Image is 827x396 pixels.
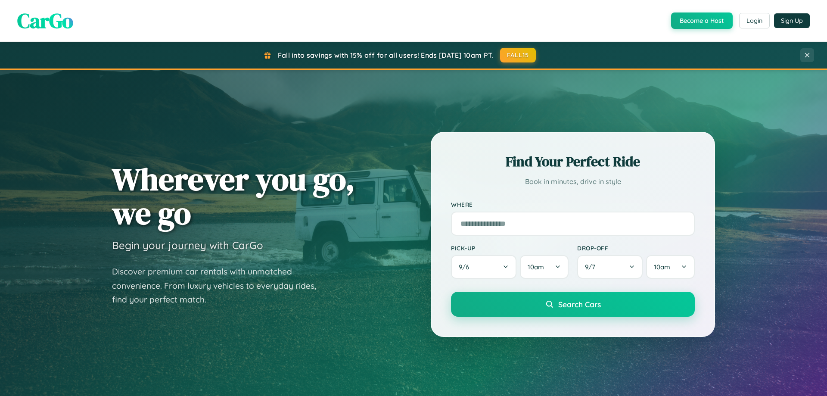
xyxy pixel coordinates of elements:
[528,263,544,271] span: 10am
[451,244,569,252] label: Pick-up
[278,51,494,59] span: Fall into savings with 15% off for all users! Ends [DATE] 10am PT.
[774,13,810,28] button: Sign Up
[451,175,695,188] p: Book in minutes, drive in style
[451,255,516,279] button: 9/6
[112,162,355,230] h1: Wherever you go, we go
[585,263,600,271] span: 9 / 7
[577,255,643,279] button: 9/7
[451,152,695,171] h2: Find Your Perfect Ride
[112,239,263,252] h3: Begin your journey with CarGo
[646,255,695,279] button: 10am
[577,244,695,252] label: Drop-off
[459,263,473,271] span: 9 / 6
[451,292,695,317] button: Search Cars
[671,12,733,29] button: Become a Host
[451,201,695,208] label: Where
[17,6,73,35] span: CarGo
[112,265,327,307] p: Discover premium car rentals with unmatched convenience. From luxury vehicles to everyday rides, ...
[558,299,601,309] span: Search Cars
[739,13,770,28] button: Login
[500,48,536,62] button: FALL15
[520,255,569,279] button: 10am
[654,263,670,271] span: 10am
